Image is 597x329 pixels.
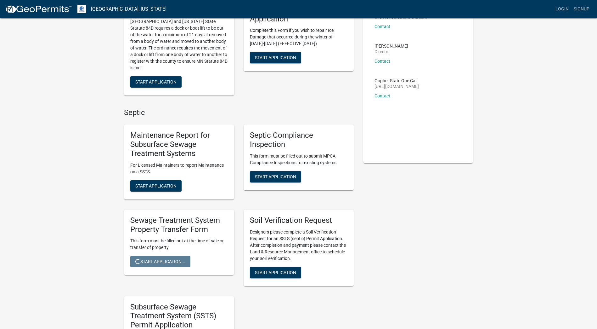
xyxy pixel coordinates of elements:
[375,59,390,64] a: Contact
[250,267,301,278] button: Start Application
[250,131,347,149] h5: Septic Compliance Inspection
[135,79,177,84] span: Start Application
[130,238,228,251] p: This form must be filled out at the time of sale or transfer of property
[250,52,301,63] button: Start Application
[250,27,347,47] p: Complete this Form if you wish to repair Ice Damage that occurred during the winter of [DATE]-[DA...
[375,49,408,54] p: Director
[135,259,185,264] span: Start Application...
[571,3,592,15] a: Signup
[553,3,571,15] a: Login
[77,5,86,13] img: Otter Tail County, Minnesota
[255,55,296,60] span: Start Application
[375,84,419,89] p: [URL][DOMAIN_NAME]
[250,229,347,262] p: Designers please complete a Soil Verification Request for an SSTS (septic) Permit Application. Af...
[130,162,228,175] p: For Licensed Maintainers to report Maintenance on a SSTS
[250,216,347,225] h5: Soil Verification Request
[130,256,190,267] button: Start Application...
[255,174,296,179] span: Start Application
[375,78,419,83] p: Gopher State One Call
[130,76,182,88] button: Start Application
[255,270,296,275] span: Start Application
[375,24,390,29] a: Contact
[375,44,408,48] p: [PERSON_NAME]
[250,171,301,182] button: Start Application
[91,4,166,14] a: [GEOGRAPHIC_DATA], [US_STATE]
[250,153,347,166] p: This form must be filled out to submit MPCA Compliance Inspections for existing systems
[130,216,228,234] h5: Sewage Treatment System Property Transfer Form
[130,131,228,158] h5: Maintenance Report for Subsurface Sewage Treatment Systems
[124,108,354,117] h4: Septic
[130,180,182,192] button: Start Application
[130,18,228,71] p: [GEOGRAPHIC_DATA] and [US_STATE] State Statute 84D requires a dock or boat lift to be out of the ...
[375,93,390,98] a: Contact
[135,183,177,188] span: Start Application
